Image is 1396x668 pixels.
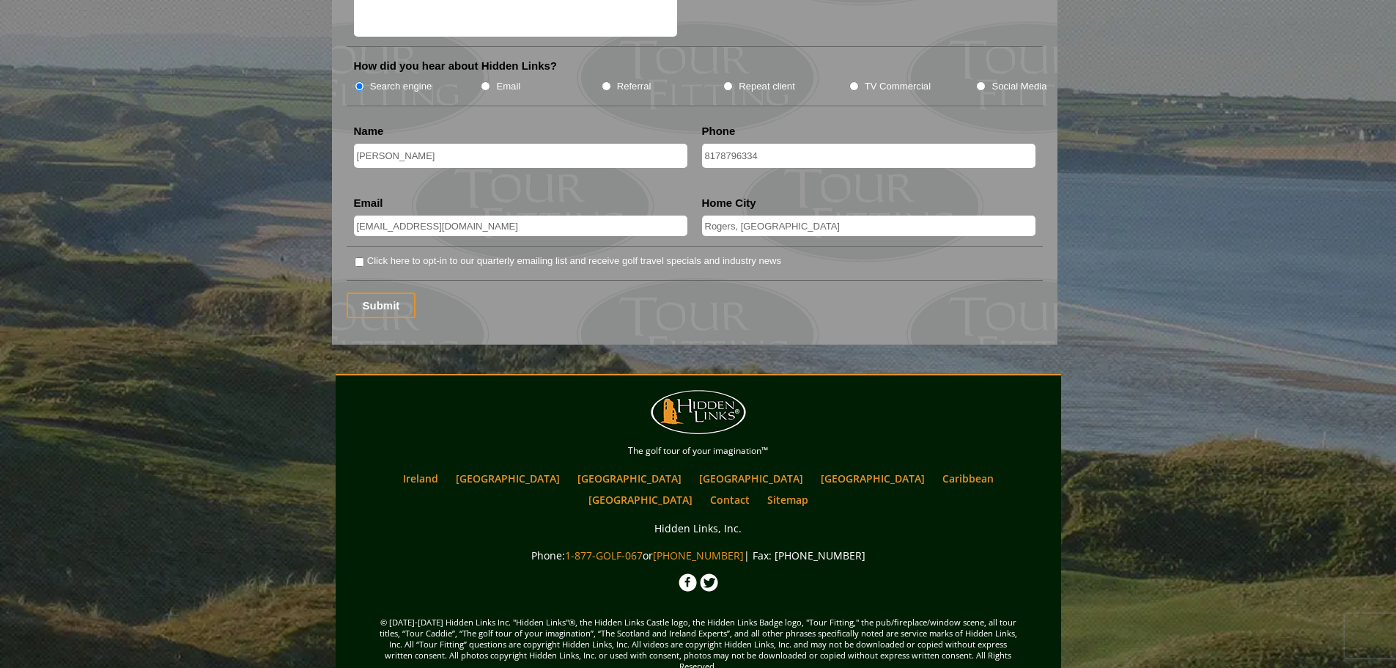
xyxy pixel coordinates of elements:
label: How did you hear about Hidden Links? [354,59,558,73]
a: [GEOGRAPHIC_DATA] [813,468,932,489]
a: Sitemap [760,489,816,510]
label: Home City [702,196,756,210]
img: Facebook [679,573,697,592]
a: Ireland [396,468,446,489]
label: Social Media [991,79,1046,94]
label: Email [354,196,383,210]
label: Phone [702,124,736,139]
label: Name [354,124,384,139]
p: Hidden Links, Inc. [339,519,1057,537]
a: Contact [703,489,757,510]
img: Twitter [700,573,718,592]
input: Submit [347,293,416,318]
label: Repeat client [739,79,795,94]
a: [PHONE_NUMBER] [653,548,744,562]
a: [GEOGRAPHIC_DATA] [581,489,700,510]
label: Search engine [370,79,432,94]
p: The golf tour of your imagination™ [339,443,1057,459]
label: Click here to opt-in to our quarterly emailing list and receive golf travel specials and industry... [367,254,781,268]
label: TV Commercial [865,79,931,94]
a: Caribbean [935,468,1001,489]
label: Email [496,79,520,94]
a: [GEOGRAPHIC_DATA] [448,468,567,489]
p: Phone: or | Fax: [PHONE_NUMBER] [339,546,1057,565]
a: 1-877-GOLF-067 [565,548,643,562]
label: Referral [617,79,651,94]
a: [GEOGRAPHIC_DATA] [692,468,810,489]
a: [GEOGRAPHIC_DATA] [570,468,689,489]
